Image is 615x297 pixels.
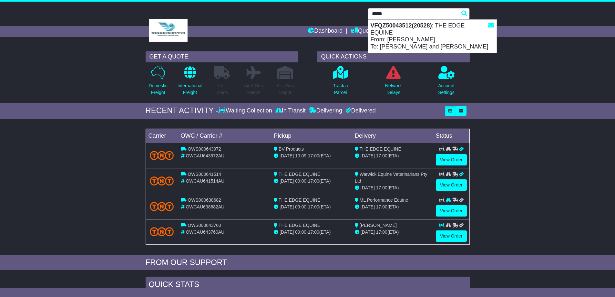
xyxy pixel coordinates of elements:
[244,82,263,96] p: Air & Sea Freight
[355,185,430,191] div: (ETA)
[376,185,387,190] span: 17:00
[177,66,203,100] a: InternationalFreight
[295,153,306,158] span: 10:09
[333,66,348,100] a: Track aParcel
[295,229,306,235] span: 09:00
[150,151,174,160] img: TNT_Domestic.png
[188,172,221,177] span: OWS000641514
[271,129,352,143] td: Pickup
[188,223,221,228] span: OWS000643760
[344,107,376,114] div: Delivered
[361,204,375,209] span: [DATE]
[385,82,402,96] p: Network Delays
[436,230,467,242] a: View Order
[148,66,168,100] a: DomesticFreight
[436,179,467,191] a: View Order
[214,82,230,96] p: Full Loads
[280,178,294,184] span: [DATE]
[146,129,178,143] td: Carrier
[433,129,469,143] td: Status
[308,153,319,158] span: 17:00
[279,223,320,228] span: THE EDGE EQUINE
[307,107,344,114] div: Delivering
[178,129,271,143] td: OWC / Carrier #
[186,178,224,184] span: OWCAU641514AU
[146,258,470,267] div: FROM OUR SUPPORT
[146,51,298,62] div: GET A QUOTE
[274,153,349,159] div: - (ETA)
[355,172,427,184] span: Warwick Equine Veterinarians Pty Ltd
[274,204,349,210] div: - (ETA)
[188,197,221,203] span: OWS000638682
[279,197,320,203] span: THE EDGE EQUINE
[361,229,375,235] span: [DATE]
[186,229,224,235] span: OWCAU643760AU
[360,197,408,203] span: ML Performance Equine
[385,66,402,100] a: NetworkDelays
[355,204,430,210] div: (ETA)
[376,204,387,209] span: 17:00
[274,107,307,114] div: In Transit
[368,20,497,53] div: : THE EDGE EQUINE From: [PERSON_NAME] To: [PERSON_NAME] and [PERSON_NAME]
[308,204,319,209] span: 17:00
[150,227,174,236] img: TNT_Domestic.png
[308,26,343,37] a: Dashboard
[280,204,294,209] span: [DATE]
[277,82,294,96] p: Air / Sea Depot
[186,153,224,158] span: OWCAU643972AU
[274,178,349,185] div: - (ETA)
[371,22,432,29] strong: VFQZ50043512(20528)
[308,229,319,235] span: 17:00
[274,229,349,236] div: - (ETA)
[355,229,430,236] div: (ETA)
[146,277,470,294] div: Quick Stats
[279,146,304,152] span: BV Products
[438,82,455,96] p: Account Settings
[280,229,294,235] span: [DATE]
[360,223,397,228] span: [PERSON_NAME]
[360,146,401,152] span: THE EDGE EQUINE
[295,178,306,184] span: 09:00
[308,178,319,184] span: 17:00
[280,153,294,158] span: [DATE]
[351,26,389,37] a: Quote/Book
[295,204,306,209] span: 09:00
[361,153,375,158] span: [DATE]
[438,66,455,100] a: AccountSettings
[218,107,273,114] div: Waiting Collection
[279,172,320,177] span: THE EDGE EQUINE
[436,154,467,165] a: View Order
[317,51,470,62] div: QUICK ACTIONS
[376,229,387,235] span: 17:00
[150,176,174,185] img: TNT_Domestic.png
[333,82,348,96] p: Track a Parcel
[150,202,174,211] img: TNT_Domestic.png
[188,146,221,152] span: OWS000643972
[186,204,224,209] span: OWCAU638682AU
[376,153,387,158] span: 17:00
[361,185,375,190] span: [DATE]
[178,82,202,96] p: International Freight
[149,82,167,96] p: Domestic Freight
[146,106,219,115] div: RECENT ACTIVITY -
[355,153,430,159] div: (ETA)
[352,129,433,143] td: Delivery
[436,205,467,217] a: View Order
